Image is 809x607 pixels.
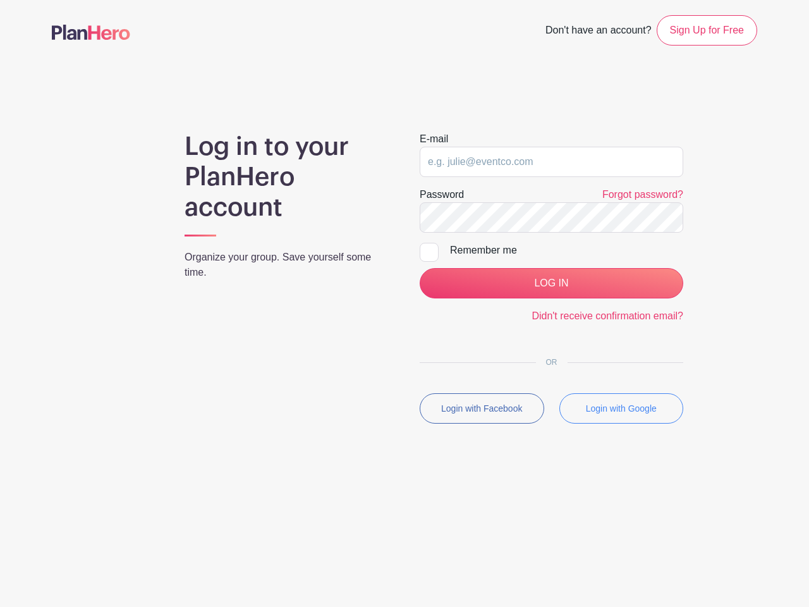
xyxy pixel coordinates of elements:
input: LOG IN [420,268,683,298]
label: E-mail [420,132,448,147]
small: Login with Google [586,403,657,414]
span: OR [536,358,568,367]
p: Organize your group. Save yourself some time. [185,250,389,280]
span: Don't have an account? [545,18,652,46]
div: Remember me [450,243,683,258]
img: logo-507f7623f17ff9eddc593b1ce0a138ce2505c220e1c5a4e2b4648c50719b7d32.svg [52,25,130,40]
a: Sign Up for Free [657,15,757,46]
small: Login with Facebook [441,403,522,414]
label: Password [420,187,464,202]
button: Login with Google [559,393,684,424]
button: Login with Facebook [420,393,544,424]
input: e.g. julie@eventco.com [420,147,683,177]
a: Forgot password? [602,189,683,200]
h1: Log in to your PlanHero account [185,132,389,223]
a: Didn't receive confirmation email? [532,310,683,321]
